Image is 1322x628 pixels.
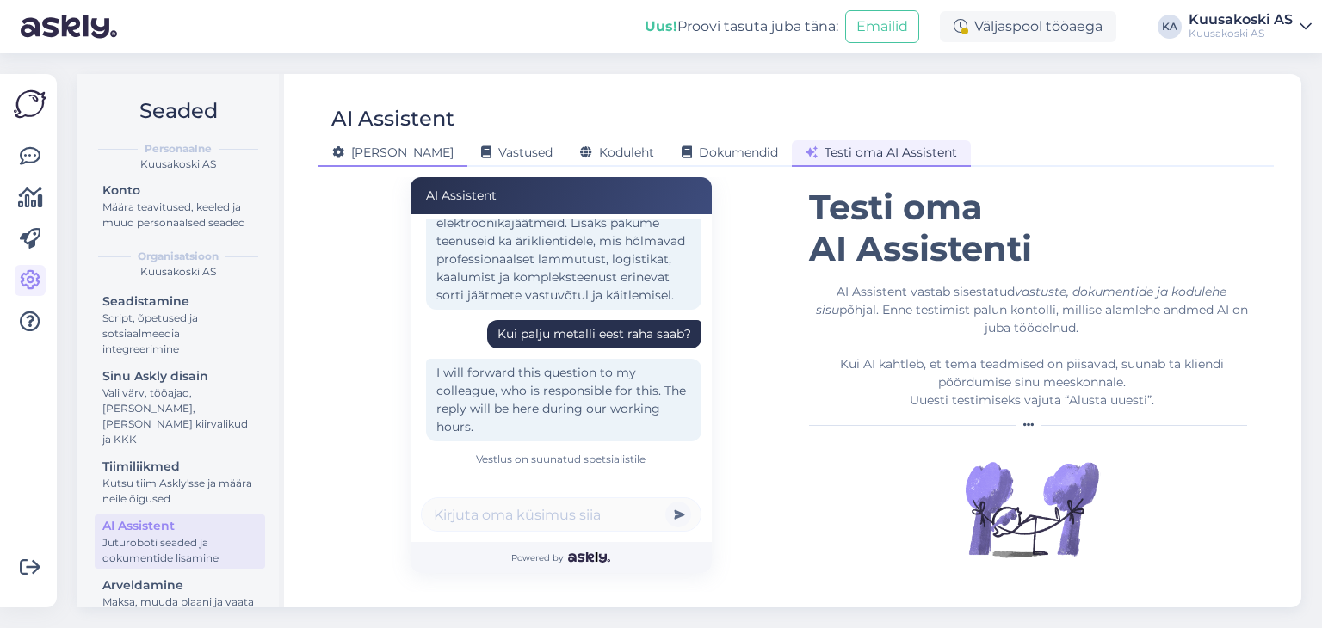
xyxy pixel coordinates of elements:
span: Testi oma AI Assistent [806,145,957,160]
img: Illustration [963,440,1101,578]
div: Konto [102,182,257,200]
div: Sinu Askly disain [102,367,257,385]
span: [PERSON_NAME] [332,145,454,160]
div: AI Assistent [331,102,454,135]
div: AI Assistent [102,517,257,535]
div: Maksa, muuda plaani ja vaata arveid [102,594,257,625]
a: TiimiliikmedKutsu tiim Askly'sse ja määra neile õigused [95,455,265,509]
img: Askly Logo [14,88,46,120]
input: Kirjuta oma küsimus siia [421,497,701,532]
div: AI Assistent [411,177,712,214]
i: vastuste, dokumentide ja kodulehe sisu [816,284,1227,317]
b: Personaalne [145,141,212,157]
div: Kutsu tiim Askly'sse ja määra neile õigused [102,476,257,507]
div: Seadistamine [102,292,257,311]
div: Arveldamine [102,576,257,594]
div: Kuusakoski AS [1189,13,1293,27]
div: KA [1158,15,1182,39]
div: Kuusakoski AS [91,157,265,172]
span: Vastused [481,145,553,160]
div: Juturoboti seaded ja dokumentide lisamine [102,535,257,566]
span: Powered by [511,551,610,564]
div: Vestlus on suunatud spetsialistile [421,452,701,467]
div: Proovi tasuta juba täna: [645,16,838,37]
a: ArveldamineMaksa, muuda plaani ja vaata arveid [95,574,265,628]
span: Dokumendid [682,145,778,160]
div: Määra teavitused, keeled ja muud personaalsed seaded [102,200,257,231]
div: Script, õpetused ja sotsiaalmeedia integreerimine [102,311,257,357]
div: Kuusakoski AS [91,264,265,280]
button: Emailid [845,10,919,43]
div: Kuusakoski AS [1189,27,1293,40]
b: Uus! [645,18,677,34]
img: Askly [568,552,610,563]
div: Väljaspool tööaega [940,11,1116,42]
a: Sinu Askly disainVali värv, tööajad, [PERSON_NAME], [PERSON_NAME] kiirvalikud ja KKK [95,365,265,450]
b: Organisatsioon [138,249,219,264]
span: Koduleht [580,145,654,160]
div: Kui palju metalli eest raha saab? [497,325,691,343]
div: Vali värv, tööajad, [PERSON_NAME], [PERSON_NAME] kiirvalikud ja KKK [102,385,257,447]
h2: Seaded [91,95,265,127]
h1: Testi oma AI Assistenti [809,187,1254,269]
a: SeadistamineScript, õpetused ja sotsiaalmeedia integreerimine [95,290,265,360]
a: AI AssistentJuturoboti seaded ja dokumentide lisamine [95,514,265,569]
a: KontoMäära teavitused, keeled ja muud personaalsed seaded [95,179,265,233]
div: Tiimiliikmed [102,458,257,476]
div: I will forward this question to my colleague, who is responsible for this. The reply will be here... [426,359,701,441]
div: AI Assistent vastab sisestatud põhjal. Enne testimist palun kontolli, millise alamlehe andmed AI ... [809,283,1254,409]
a: Kuusakoski ASKuusakoski AS [1189,13,1312,40]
